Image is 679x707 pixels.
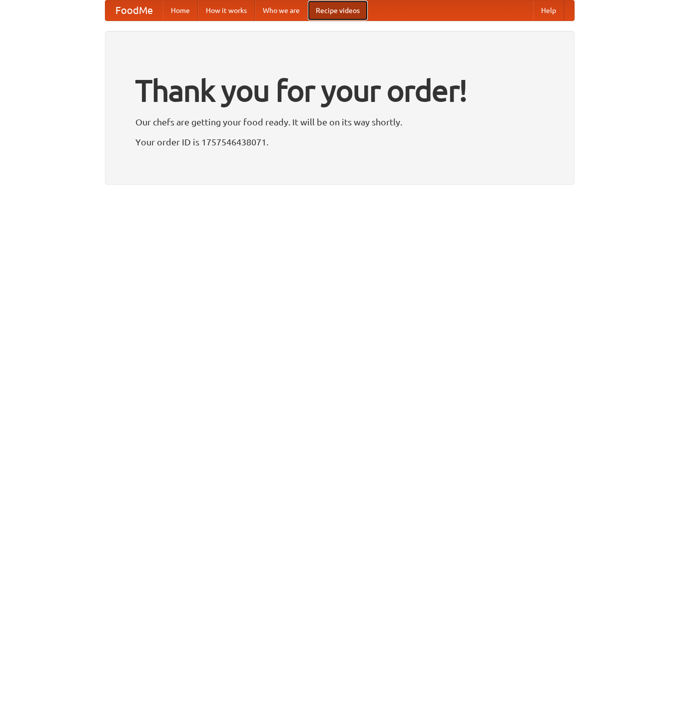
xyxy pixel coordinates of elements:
[308,0,368,20] a: Recipe videos
[135,66,544,114] h1: Thank you for your order!
[135,114,544,129] p: Our chefs are getting your food ready. It will be on its way shortly.
[135,134,544,149] p: Your order ID is 1757546438071.
[163,0,198,20] a: Home
[533,0,564,20] a: Help
[255,0,308,20] a: Who we are
[198,0,255,20] a: How it works
[105,0,163,20] a: FoodMe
